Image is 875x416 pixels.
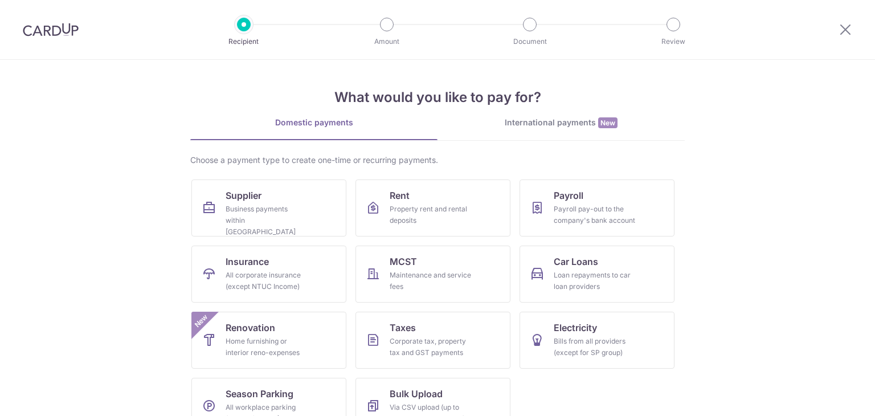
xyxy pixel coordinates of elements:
div: Corporate tax, property tax and GST payments [390,336,472,358]
a: ElectricityBills from all providers (except for SP group) [520,312,674,369]
span: MCST [390,255,417,268]
div: Property rent and rental deposits [390,203,472,226]
p: Document [488,36,572,47]
img: CardUp [23,23,79,36]
h4: What would you like to pay for? [190,87,685,108]
a: Car LoansLoan repayments to car loan providers [520,246,674,303]
div: All corporate insurance (except NTUC Income) [226,270,308,292]
span: Rent [390,189,410,202]
span: Bulk Upload [390,387,443,401]
p: Recipient [202,36,286,47]
a: SupplierBusiness payments within [GEOGRAPHIC_DATA] [191,180,346,236]
span: Insurance [226,255,269,268]
span: Payroll [554,189,583,202]
span: Renovation [226,321,275,335]
div: Home furnishing or interior reno-expenses [226,336,308,358]
a: MCSTMaintenance and service fees [355,246,510,303]
span: New [598,117,618,128]
div: Loan repayments to car loan providers [554,270,636,292]
a: RenovationHome furnishing or interior reno-expensesNew [191,312,346,369]
p: Review [631,36,715,47]
iframe: Opens a widget where you can find more information [802,382,864,410]
div: Choose a payment type to create one-time or recurring payments. [190,154,685,166]
p: Amount [345,36,429,47]
span: New [192,312,211,331]
div: Business payments within [GEOGRAPHIC_DATA] [226,203,308,238]
span: Taxes [390,321,416,335]
a: PayrollPayroll pay-out to the company's bank account [520,180,674,236]
span: Car Loans [554,255,598,268]
div: Bills from all providers (except for SP group) [554,336,636,358]
div: Maintenance and service fees [390,270,472,292]
a: TaxesCorporate tax, property tax and GST payments [355,312,510,369]
div: Payroll pay-out to the company's bank account [554,203,636,226]
span: Supplier [226,189,261,202]
a: RentProperty rent and rental deposits [355,180,510,236]
span: Season Parking [226,387,293,401]
div: Domestic payments [190,117,437,128]
span: Electricity [554,321,597,335]
a: InsuranceAll corporate insurance (except NTUC Income) [191,246,346,303]
div: International payments [437,117,685,129]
